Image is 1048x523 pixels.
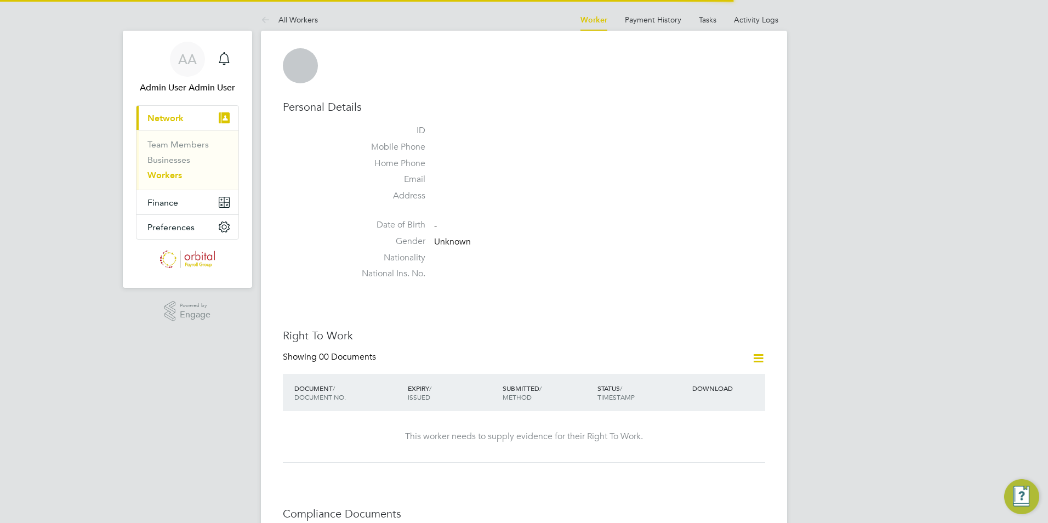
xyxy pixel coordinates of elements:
span: TIMESTAMP [597,393,635,401]
label: Date of Birth [349,219,425,231]
div: Showing [283,351,378,363]
label: Gender [349,236,425,247]
button: Preferences [136,215,238,239]
div: DOCUMENT [292,378,405,407]
div: EXPIRY [405,378,500,407]
label: Home Phone [349,158,425,169]
span: METHOD [503,393,532,401]
div: This worker needs to supply evidence for their Right To Work. [294,431,754,442]
label: National Ins. No. [349,268,425,280]
span: Powered by [180,301,210,310]
button: Finance [136,190,238,214]
span: 00 Documents [319,351,376,362]
nav: Main navigation [123,31,252,288]
div: Network [136,130,238,190]
a: All Workers [261,15,318,25]
label: ID [349,125,425,137]
button: Engage Resource Center [1004,479,1039,514]
div: DOWNLOAD [690,378,765,398]
span: / [539,384,542,393]
a: AAAdmin User Admin User [136,42,239,94]
a: Go to home page [136,251,239,268]
a: Team Members [147,139,209,150]
span: Engage [180,310,210,320]
div: STATUS [595,378,690,407]
span: Unknown [434,236,471,247]
a: Tasks [699,15,716,25]
span: DOCUMENT NO. [294,393,346,401]
h3: Compliance Documents [283,507,765,521]
span: / [333,384,335,393]
a: Payment History [625,15,681,25]
span: - [434,220,437,231]
img: orbitalservices-logo-retina.png [160,251,215,268]
a: Workers [147,170,182,180]
label: Email [349,174,425,185]
span: ISSUED [408,393,430,401]
a: Businesses [147,155,190,165]
h3: Right To Work [283,328,765,343]
span: Network [147,113,184,123]
h3: Personal Details [283,100,765,114]
label: Mobile Phone [349,141,425,153]
div: SUBMITTED [500,378,595,407]
a: Powered byEngage [164,301,211,322]
span: Finance [147,197,178,208]
a: Activity Logs [734,15,778,25]
span: Admin User Admin User [136,81,239,94]
span: / [620,384,622,393]
a: Worker [580,15,607,25]
span: / [429,384,431,393]
label: Nationality [349,252,425,264]
button: Network [136,106,238,130]
span: Preferences [147,222,195,232]
label: Address [349,190,425,202]
span: AA [178,52,197,66]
